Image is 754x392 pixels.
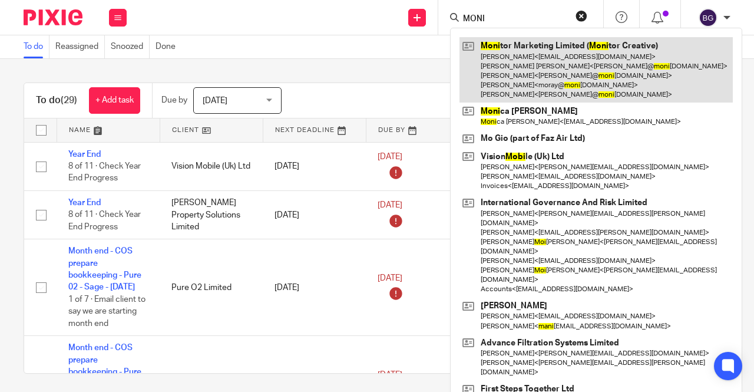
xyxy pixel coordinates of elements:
[161,94,187,106] p: Due by
[263,190,366,239] td: [DATE]
[68,295,145,328] span: 1 of 7 · Email client to say we are starting month end
[378,153,402,161] span: [DATE]
[378,274,402,282] span: [DATE]
[61,95,77,105] span: (29)
[378,371,402,379] span: [DATE]
[203,97,227,105] span: [DATE]
[68,162,141,183] span: 8 of 11 · Check Year End Progress
[111,35,150,58] a: Snoozed
[160,190,263,239] td: [PERSON_NAME] Property Solutions Limited
[160,239,263,336] td: Pure O2 Limited
[68,211,141,232] span: 8 of 11 · Check Year End Progress
[89,87,140,114] a: + Add task
[263,239,366,336] td: [DATE]
[24,9,82,25] img: Pixie
[263,142,366,190] td: [DATE]
[24,35,49,58] a: To do
[462,14,568,25] input: Search
[36,94,77,107] h1: To do
[68,150,101,159] a: Year End
[68,199,101,207] a: Year End
[156,35,181,58] a: Done
[699,8,717,27] img: svg%3E
[576,10,587,22] button: Clear
[378,202,402,210] span: [DATE]
[68,344,141,388] a: Month end - COS prepare bookkeeping - Pure 02 - Sage - [DATE]
[68,247,141,291] a: Month end - COS prepare bookkeeping - Pure 02 - Sage - [DATE]
[160,142,263,190] td: Vision Mobile (Uk) Ltd
[55,35,105,58] a: Reassigned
